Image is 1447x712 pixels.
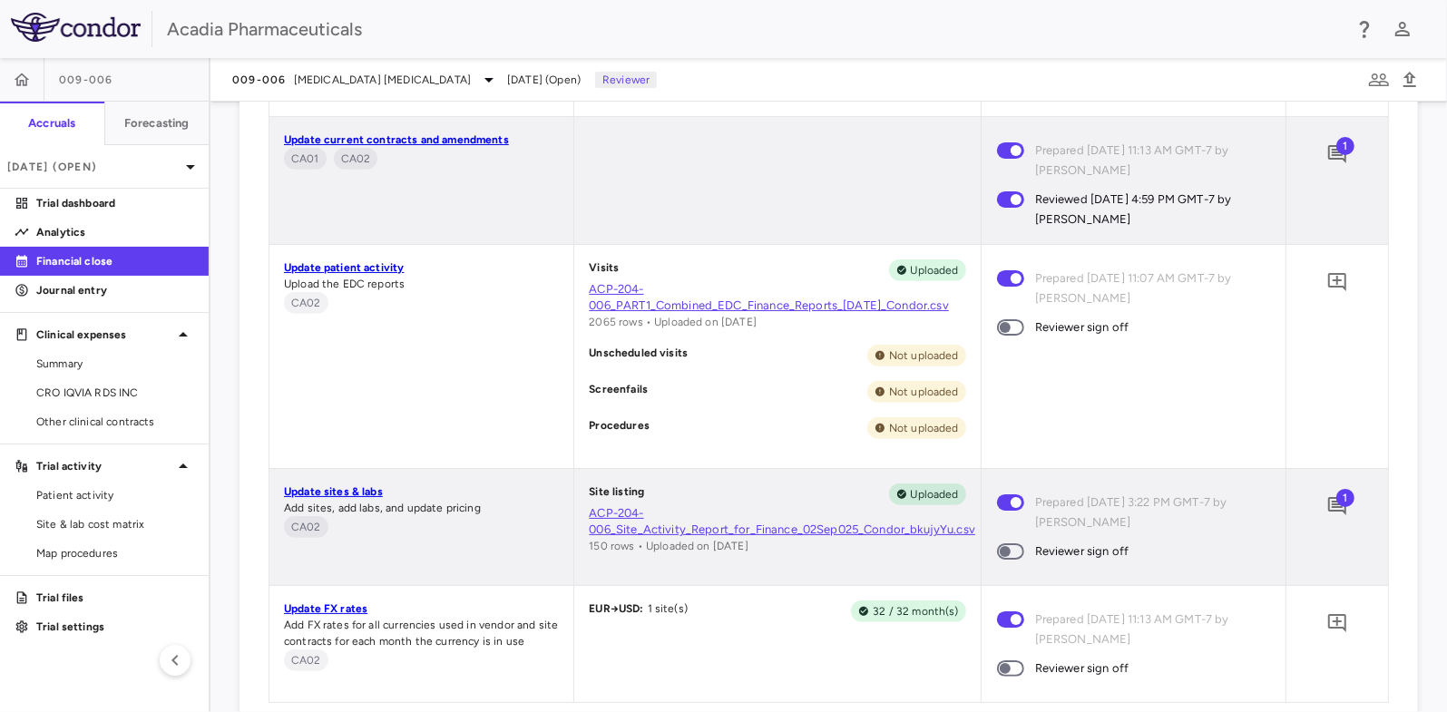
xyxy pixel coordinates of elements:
[1322,267,1353,297] button: Add comment
[589,259,619,281] p: Visits
[1035,658,1129,678] span: Reviewer sign off
[36,516,194,532] span: Site & lab cost matrix
[59,73,113,87] span: 009-006
[507,72,581,88] span: [DATE] (Open)
[124,115,190,132] h6: Forecasting
[284,261,404,274] a: Update patient activity
[334,148,378,170] span: Monthly, the Accounting Manager, or designee, updates the Clinical Trial Workbooks based on infor...
[284,519,328,535] span: CA02
[7,159,180,175] p: [DATE] (Open)
[284,502,481,514] span: Add sites, add labs, and update pricing
[1326,143,1348,165] svg: Add comment
[1336,137,1354,155] span: 1
[865,603,965,619] span: 32 / 32 month(s)
[1322,608,1353,639] button: Add comment
[36,224,194,240] p: Analytics
[1035,610,1256,649] span: Prepared [DATE] 11:13 AM GMT-7 by [PERSON_NAME]
[1326,612,1348,634] svg: Add comment
[904,262,966,278] span: Uploaded
[1035,541,1129,561] span: Reviewer sign off
[36,195,194,211] p: Trial dashboard
[284,652,328,668] span: CA02
[1336,489,1354,507] span: 1
[28,115,75,132] h6: Accruals
[882,420,966,436] span: Not uploaded
[232,73,287,87] span: 009-006
[1035,317,1129,337] span: Reviewer sign off
[882,384,966,400] span: Not uploaded
[284,602,367,615] a: Update FX rates
[284,133,509,146] a: Update current contracts and amendments
[284,148,327,170] span: As new or amended R&D (clinical trial and other R&D) contracts are executed, the Accounting Manag...
[36,414,194,430] span: Other clinical contracts
[36,590,194,606] p: Trial files
[284,151,327,167] span: CA01
[589,417,650,439] p: Procedures
[1035,141,1256,180] span: Prepared [DATE] 11:13 AM GMT-7 by [PERSON_NAME]
[11,13,141,42] img: logo-full-SnFGN8VE.png
[589,316,757,328] span: 2065 rows • Uploaded on [DATE]
[1035,493,1256,532] span: Prepared [DATE] 3:22 PM GMT-7 by [PERSON_NAME]
[36,253,194,269] p: Financial close
[284,295,328,311] span: CA02
[36,327,172,343] p: Clinical expenses
[36,545,194,561] span: Map procedures
[36,385,194,401] span: CRO IQVIA RDS INC
[589,602,643,615] span: EUR → USD :
[589,540,748,552] span: 150 rows • Uploaded on [DATE]
[589,483,644,505] p: Site listing
[36,619,194,635] p: Trial settings
[167,15,1342,43] div: Acadia Pharmaceuticals
[284,278,405,290] span: Upload the EDC reports
[589,381,648,403] p: Screenfails
[589,345,688,366] p: Unscheduled visits
[589,281,965,314] a: ACP-204-006_PART1_Combined_EDC_Finance_Reports_[DATE]_Condor.csv
[36,458,172,474] p: Trial activity
[284,292,328,314] span: Monthly, the Accounting Manager, or designee, updates the Clinical Trial Workbooks based on infor...
[644,602,688,615] span: 1 site(s)
[1326,495,1348,517] svg: Add comment
[294,72,471,88] span: [MEDICAL_DATA] [MEDICAL_DATA]
[1035,268,1256,308] span: Prepared [DATE] 11:07 AM GMT-7 by [PERSON_NAME]
[589,505,965,538] a: ACP-204-006_Site_Activity_Report_for_Finance_02Sep025_Condor_bkujyYu.csv
[882,347,966,364] span: Not uploaded
[284,619,558,648] span: Add FX rates for all currencies used in vendor and site contracts for each month the currency is ...
[334,151,378,167] span: CA02
[36,356,194,372] span: Summary
[1035,190,1256,229] span: Reviewed [DATE] 4:59 PM GMT-7 by [PERSON_NAME]
[36,282,194,298] p: Journal entry
[284,485,383,498] a: Update sites & labs
[595,72,657,88] p: Reviewer
[284,516,328,538] span: Monthly, the Accounting Manager, or designee, updates the Clinical Trial Workbooks based on infor...
[1326,271,1348,293] svg: Add comment
[904,486,966,502] span: Uploaded
[1322,139,1353,170] button: Add comment
[36,487,194,503] span: Patient activity
[284,649,328,671] span: Monthly, the Accounting Manager, or designee, updates the Clinical Trial Workbooks based on infor...
[1322,491,1353,522] button: Add comment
